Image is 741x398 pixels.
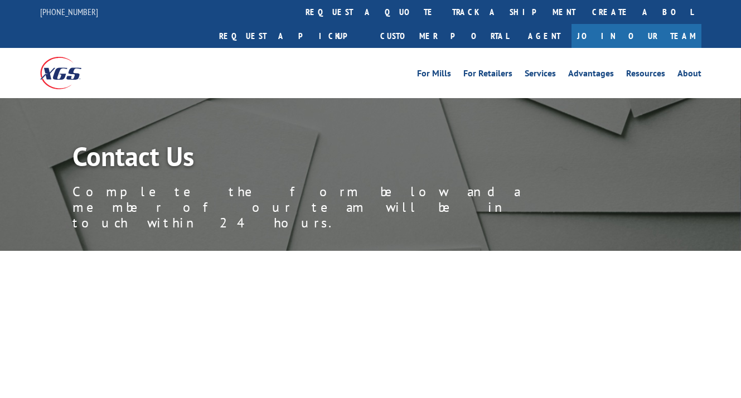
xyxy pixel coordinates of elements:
a: About [677,69,701,81]
a: Agent [517,24,572,48]
a: For Mills [417,69,451,81]
a: [PHONE_NUMBER] [40,6,98,17]
a: Join Our Team [572,24,701,48]
h1: Contact Us [72,143,574,175]
a: For Retailers [463,69,512,81]
p: Complete the form below and a member of our team will be in touch within 24 hours. [72,184,574,231]
a: Request a pickup [211,24,372,48]
a: Resources [626,69,665,81]
a: Advantages [568,69,614,81]
a: Services [525,69,556,81]
a: Customer Portal [372,24,517,48]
